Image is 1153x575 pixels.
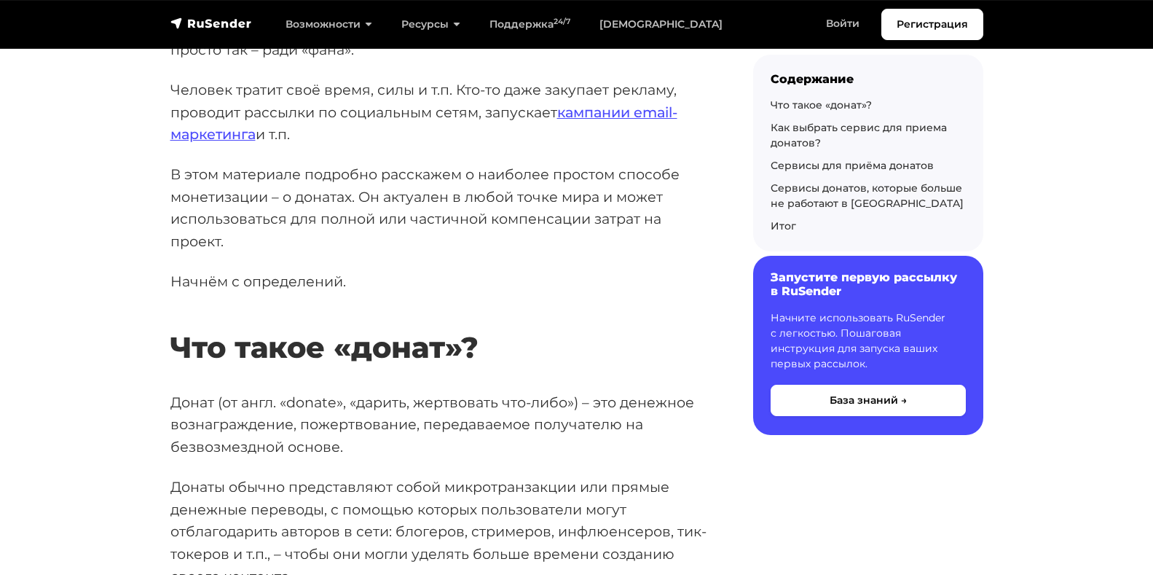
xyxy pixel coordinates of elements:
a: Сервисы донатов, которые больше не работают в [GEOGRAPHIC_DATA] [771,181,964,210]
a: Сервисы для приёма донатов [771,159,934,172]
a: Поддержка24/7 [475,9,585,39]
a: Итог [771,219,796,232]
img: RuSender [170,16,252,31]
a: Запустите первую рассылку в RuSender Начните использовать RuSender с легкостью. Пошаговая инструк... [753,256,983,434]
h6: Запустите первую рассылку в RuSender [771,270,966,298]
a: Ресурсы [387,9,475,39]
a: Как выбрать сервис для приема донатов? [771,121,947,149]
a: [DEMOGRAPHIC_DATA] [585,9,737,39]
div: Содержание [771,72,966,86]
sup: 24/7 [554,17,570,26]
a: Что такое «донат»? [771,98,872,112]
a: Возможности [271,9,387,39]
a: Регистрация [881,9,983,40]
h2: Что такое «донат»? [170,287,707,365]
p: Начнём с определений. [170,270,707,293]
p: Донат (от англ. «donate», «дарить, жертвовать что-либо») – это денежное вознаграждение, пожертвов... [170,391,707,458]
p: В этом материале подробно расскажем о наиболее простом способе монетизации – о донатах. Он актуал... [170,163,707,253]
p: Человек тратит своё время, силы и т.п. Кто-то даже закупает рекламу, проводит рассылки по социаль... [170,79,707,146]
p: Начните использовать RuSender с легкостью. Пошаговая инструкция для запуска ваших первых рассылок. [771,310,966,372]
a: Войти [811,9,874,39]
button: База знаний → [771,385,966,416]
